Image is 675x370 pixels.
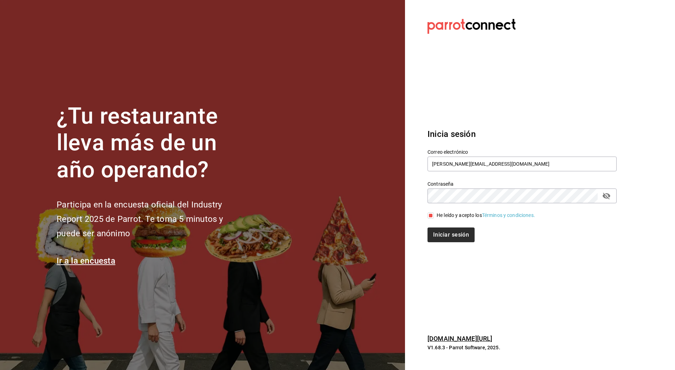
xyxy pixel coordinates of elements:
[427,128,617,140] h3: Inicia sesión
[437,212,535,219] div: He leído y acepto los
[427,181,617,186] label: Contraseña
[482,212,535,218] a: Términos y condiciones.
[427,157,617,171] input: Ingresa tu correo electrónico
[600,190,612,202] button: passwordField
[427,227,475,242] button: Iniciar sesión
[427,335,492,342] a: [DOMAIN_NAME][URL]
[427,149,617,154] label: Correo electrónico
[57,256,115,266] a: Ir a la encuesta
[57,103,246,184] h1: ¿Tu restaurante lleva más de un año operando?
[57,198,246,240] h2: Participa en la encuesta oficial del Industry Report 2025 de Parrot. Te toma 5 minutos y puede se...
[427,344,617,351] p: V1.68.3 - Parrot Software, 2025.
